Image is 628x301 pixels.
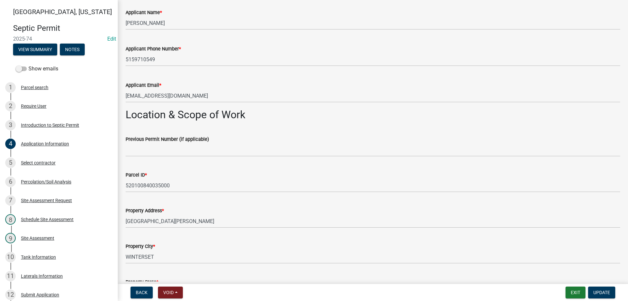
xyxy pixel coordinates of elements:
[5,290,16,300] div: 12
[5,214,16,225] div: 8
[13,44,57,55] button: View Summary
[21,85,48,90] div: Parcel search
[60,44,85,55] button: Notes
[107,36,116,42] wm-modal-confirm: Edit Application Number
[126,173,147,178] label: Parcel ID
[21,160,56,165] div: Select contractor
[126,244,155,249] label: Property City
[21,179,71,184] div: Percolation/Soil Analysis
[5,139,16,149] div: 4
[126,108,620,121] h2: Location & Scope of Work
[158,287,183,298] button: Void
[126,83,161,88] label: Applicant Email
[126,209,164,213] label: Property Address
[5,82,16,93] div: 1
[60,47,85,52] wm-modal-confirm: Notes
[5,252,16,262] div: 10
[13,36,105,42] span: 2025-74
[5,233,16,243] div: 9
[593,290,610,295] span: Update
[126,280,158,285] label: Property State
[21,217,74,222] div: Schedule Site Assessment
[136,290,148,295] span: Back
[163,290,174,295] span: Void
[21,274,63,278] div: Laterals Information
[126,10,162,15] label: Applicant Name
[126,137,209,142] label: Previous Permit Number (if applicable)
[13,24,113,33] h4: Septic Permit
[21,255,56,259] div: Tank Information
[21,292,59,297] div: Submit Application
[21,198,72,203] div: Site Assessment Request
[588,287,615,298] button: Update
[566,287,585,298] button: Exit
[21,104,46,108] div: Require User
[21,141,69,146] div: Application Information
[21,123,79,127] div: Introduction to Septic Permit
[5,120,16,130] div: 3
[131,287,153,298] button: Back
[5,101,16,111] div: 2
[5,195,16,206] div: 7
[107,36,116,42] a: Edit
[5,271,16,281] div: 11
[5,158,16,168] div: 5
[21,236,54,240] div: Site Assessment
[13,47,57,52] wm-modal-confirm: Summary
[126,47,181,51] label: Applicant Phone Number
[16,65,58,73] label: Show emails
[13,8,112,16] span: [GEOGRAPHIC_DATA], [US_STATE]
[5,177,16,187] div: 6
